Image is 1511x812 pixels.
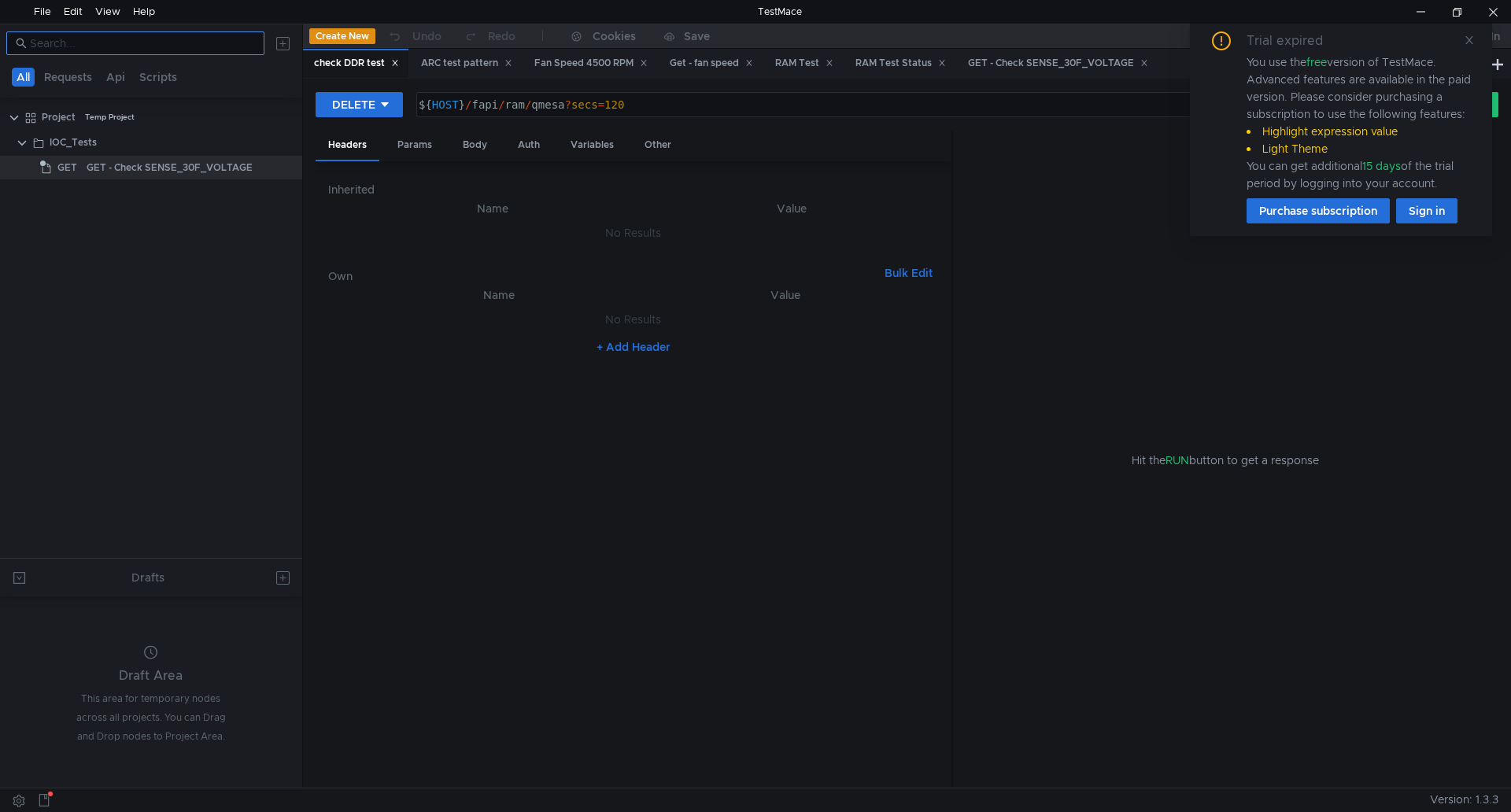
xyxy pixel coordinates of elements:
button: Purchase subscription [1247,198,1390,223]
button: DELETE [316,92,403,117]
li: Highlight expression value [1247,123,1473,140]
th: Name [353,286,645,304]
button: + Add Header [590,338,677,356]
div: DELETE [332,96,375,113]
button: Create New [309,28,375,44]
div: Variables [558,131,626,160]
div: Redo [488,27,515,46]
div: Headers [316,131,379,161]
button: Bulk Edit [878,264,939,282]
span: free [1306,55,1327,69]
div: GET - Check SENSE_30F_VOLTAGE [87,156,253,179]
div: You use the version of TestMace. Advanced features are available in the paid version. Please cons... [1247,54,1473,192]
div: Trial expired [1247,31,1342,50]
button: Api [102,68,130,87]
button: Redo [453,24,526,48]
div: Temp Project [85,105,135,129]
div: IOC_Tests [50,131,97,154]
th: Value [645,199,939,218]
div: Body [450,131,500,160]
th: Name [341,199,645,218]
li: Light Theme [1247,140,1473,157]
span: RUN [1166,453,1189,467]
div: Drafts [131,568,164,587]
span: Hit the button to get a response [1132,452,1319,469]
div: RAM Test Status [855,55,946,72]
input: Search... [30,35,255,52]
span: GET [57,156,77,179]
span: 15 days [1362,159,1401,173]
div: check DDR test [314,55,399,72]
h6: Own [328,267,878,286]
div: Project [42,105,76,129]
button: Requests [39,68,97,87]
div: ARC test pattern [421,55,512,72]
div: Fan Speed 4500 RPM [534,55,648,72]
div: Cookies [593,27,636,46]
th: Value [645,286,925,304]
h6: Inherited [328,180,939,199]
div: Params [385,131,445,160]
div: You can get additional of the trial period by logging into your account. [1247,157,1473,192]
button: Undo [375,24,453,48]
div: Undo [412,27,441,46]
span: Version: 1.3.3 [1430,788,1498,811]
button: Scripts [135,68,182,87]
div: Save [684,31,710,42]
div: GET - Check SENSE_30F_VOLTAGE [968,55,1148,72]
button: All [12,68,35,87]
div: Auth [505,131,552,160]
nz-embed-empty: No Results [605,226,661,240]
nz-embed-empty: No Results [605,312,661,327]
div: RAM Test [775,55,833,72]
button: Sign in [1396,198,1457,223]
div: Other [632,131,684,160]
div: Get - fan speed [670,55,753,72]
